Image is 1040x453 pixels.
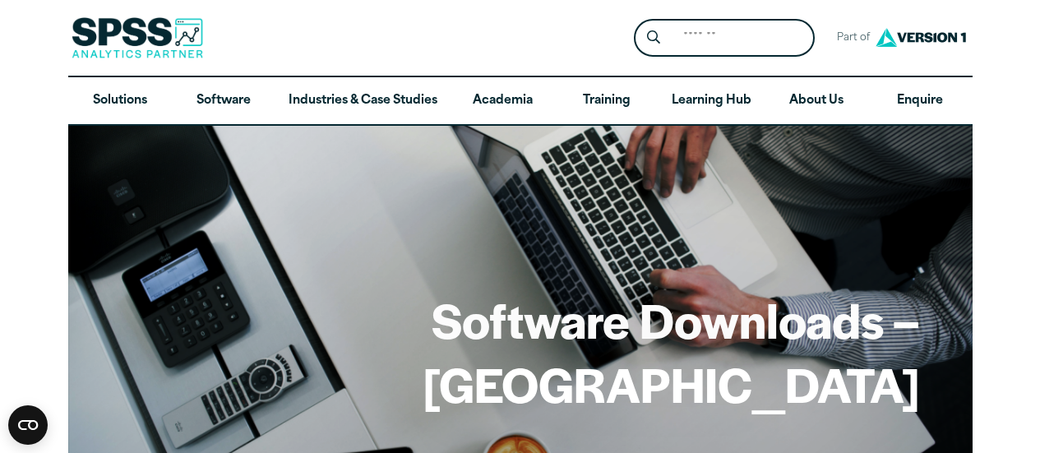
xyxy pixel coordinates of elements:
a: Academia [451,77,554,125]
a: Learning Hub [659,77,765,125]
img: Version1 Logo [871,22,970,53]
a: Industries & Case Studies [275,77,451,125]
nav: Desktop version of site main menu [68,77,973,125]
svg: Search magnifying glass icon [647,30,660,44]
form: Site Header Search Form [634,19,815,58]
h1: Software Downloads – [GEOGRAPHIC_DATA] [121,288,920,415]
span: Part of [828,26,871,50]
a: Training [554,77,658,125]
button: Search magnifying glass icon [638,23,668,53]
a: Software [172,77,275,125]
a: Enquire [868,77,972,125]
button: Open CMP widget [8,405,48,445]
img: SPSS Analytics Partner [72,17,203,58]
a: Solutions [68,77,172,125]
a: About Us [765,77,868,125]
